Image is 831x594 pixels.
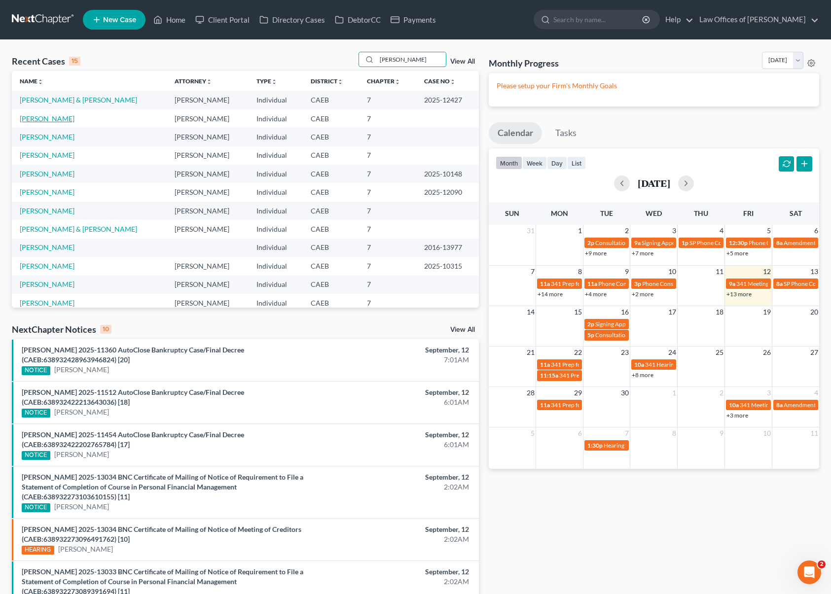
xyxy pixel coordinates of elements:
[595,320,706,328] span: Signing Appointment for [PERSON_NAME]
[167,146,249,165] td: [PERSON_NAME]
[719,427,724,439] span: 9
[551,209,568,217] span: Mon
[167,220,249,238] td: [PERSON_NAME]
[103,16,136,24] span: New Case
[20,207,74,215] a: [PERSON_NAME]
[577,266,583,278] span: 8
[303,165,359,183] td: CAEB
[359,183,416,201] td: 7
[359,202,416,220] td: 7
[762,306,772,318] span: 19
[645,361,786,368] span: 341 Hearing for [PERSON_NAME] & [PERSON_NAME]
[624,427,630,439] span: 7
[694,11,819,29] a: Law Offices of [PERSON_NAME]
[256,77,277,85] a: Typeunfold_more
[642,239,752,246] span: Signing Appointment for [PERSON_NAME]
[450,58,475,65] a: View All
[167,202,249,220] td: [PERSON_NAME]
[359,146,416,165] td: 7
[20,299,74,307] a: [PERSON_NAME]
[573,387,583,399] span: 29
[547,156,567,170] button: day
[729,239,748,246] span: 12:30p
[22,366,50,375] div: NOTICE
[559,372,691,379] span: 341 Prep for [PERSON_NAME] & [PERSON_NAME]
[642,280,742,287] span: Phone Consultation for Gamble, Taylor
[671,225,677,237] span: 3
[540,361,550,368] span: 11a
[303,128,359,146] td: CAEB
[719,387,724,399] span: 2
[667,347,677,358] span: 24
[538,290,563,298] a: +14 more
[667,306,677,318] span: 17
[22,388,244,406] a: [PERSON_NAME] 2025-11512 AutoClose Bankruptcy Case/Final Decree (CAEB:638932422213643036) [18]
[20,225,137,233] a: [PERSON_NAME] & [PERSON_NAME]
[522,156,547,170] button: week
[540,280,550,287] span: 11a
[620,347,630,358] span: 23
[715,347,724,358] span: 25
[632,371,653,379] a: +8 more
[809,427,819,439] span: 11
[359,276,416,294] td: 7
[167,257,249,275] td: [PERSON_NAME]
[587,239,594,246] span: 2p
[167,91,249,109] td: [PERSON_NAME]
[303,239,359,257] td: CAEB
[577,225,583,237] span: 1
[249,146,302,165] td: Individual
[20,151,74,159] a: [PERSON_NAME]
[326,397,469,407] div: 6:01AM
[22,473,303,501] a: [PERSON_NAME] 2025-13034 BNC Certificate of Mailing of Notice of Requirement to File a Statement ...
[54,365,109,375] a: [PERSON_NAME]
[450,326,475,333] a: View All
[167,276,249,294] td: [PERSON_NAME]
[22,451,50,460] div: NOTICE
[326,577,469,587] div: 2:02AM
[249,276,302,294] td: Individual
[249,257,302,275] td: Individual
[22,546,54,555] div: HEARING
[530,427,536,439] span: 5
[726,290,752,298] a: +13 more
[249,239,302,257] td: Individual
[790,209,802,217] span: Sat
[326,355,469,365] div: 7:01AM
[530,266,536,278] span: 7
[326,567,469,577] div: September, 12
[776,239,783,246] span: 8a
[813,225,819,237] span: 6
[424,77,456,85] a: Case Nounfold_more
[190,11,254,29] a: Client Portal
[249,183,302,201] td: Individual
[175,77,212,85] a: Attorneyunfold_more
[595,239,745,246] span: Consultation for [GEOGRAPHIC_DATA][PERSON_NAME]
[249,202,302,220] td: Individual
[526,225,536,237] span: 31
[573,306,583,318] span: 15
[249,109,302,128] td: Individual
[249,91,302,109] td: Individual
[587,280,597,287] span: 11a
[762,347,772,358] span: 26
[624,225,630,237] span: 2
[809,306,819,318] span: 20
[632,290,653,298] a: +2 more
[326,534,469,544] div: 2:02AM
[148,11,190,29] a: Home
[303,276,359,294] td: CAEB
[740,401,829,409] span: 341 Meeting for [PERSON_NAME]
[638,178,670,188] h2: [DATE]
[646,209,662,217] span: Wed
[326,482,469,492] div: 2:02AM
[54,450,109,459] a: [PERSON_NAME]
[715,266,724,278] span: 11
[416,91,479,109] td: 2025-12427
[809,266,819,278] span: 13
[249,220,302,238] td: Individual
[682,239,688,246] span: 1p
[54,502,109,512] a: [PERSON_NAME]
[167,294,249,312] td: [PERSON_NAME]
[546,122,585,144] a: Tasks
